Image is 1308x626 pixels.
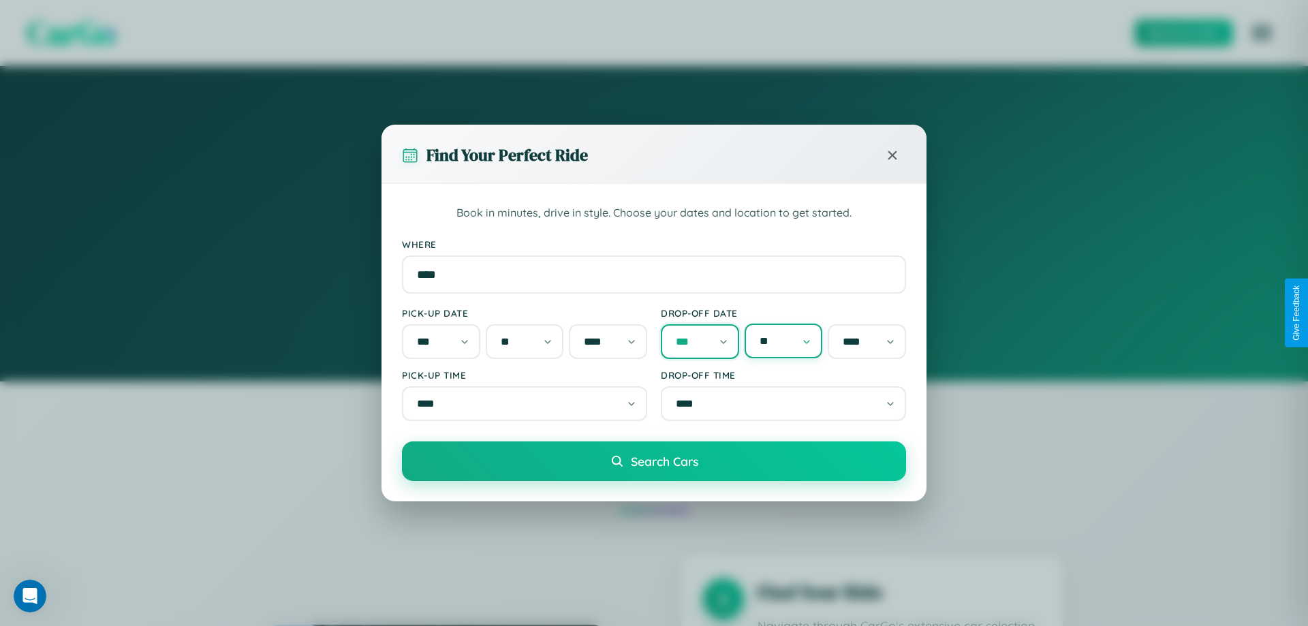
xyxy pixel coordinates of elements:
h3: Find Your Perfect Ride [426,144,588,166]
span: Search Cars [631,454,698,469]
label: Pick-up Time [402,369,647,381]
label: Where [402,238,906,250]
label: Pick-up Date [402,307,647,319]
p: Book in minutes, drive in style. Choose your dates and location to get started. [402,204,906,222]
label: Drop-off Time [661,369,906,381]
label: Drop-off Date [661,307,906,319]
button: Search Cars [402,441,906,481]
